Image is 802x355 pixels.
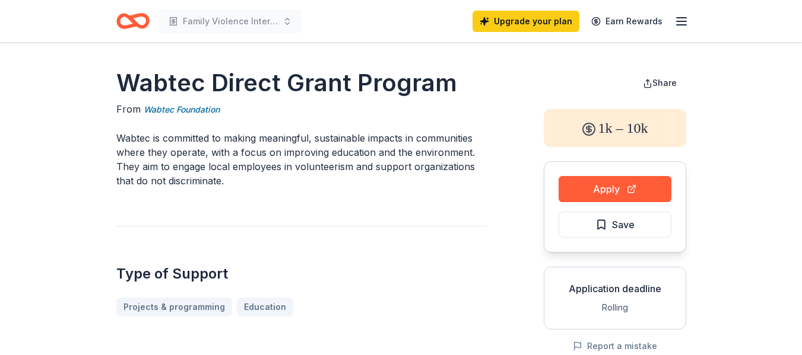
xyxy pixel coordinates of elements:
[116,7,150,35] a: Home
[559,176,671,202] button: Apply
[554,300,676,315] div: Rolling
[554,282,676,296] div: Application deadline
[116,131,487,188] p: Wabtec is committed to making meaningful, sustainable impacts in communities where they operate, ...
[573,339,657,353] button: Report a mistake
[159,9,302,33] button: Family Violence Intervention Program
[633,71,686,95] button: Share
[144,103,220,117] a: Wabtec Foundation
[237,298,293,316] a: Education
[116,264,487,283] h2: Type of Support
[116,102,487,117] div: From
[183,14,278,28] span: Family Violence Intervention Program
[559,212,671,238] button: Save
[473,11,579,32] a: Upgrade your plan
[116,66,487,100] h1: Wabtec Direct Grant Program
[584,11,670,32] a: Earn Rewards
[116,298,232,316] a: Projects & programming
[544,109,686,147] div: 1k – 10k
[612,217,635,232] span: Save
[652,78,677,88] span: Share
